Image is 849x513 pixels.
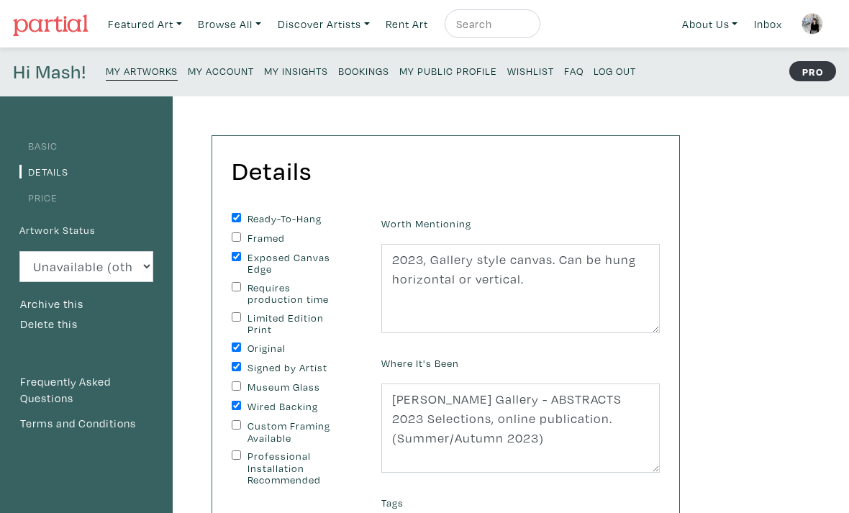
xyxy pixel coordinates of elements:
[19,191,58,204] a: Price
[594,60,636,80] a: Log Out
[248,213,344,225] label: Ready-To-Hang
[399,60,497,80] a: My Public Profile
[248,252,344,276] label: Exposed Canvas Edge
[248,362,344,374] label: Signed by Artist
[748,9,789,39] a: Inbox
[264,60,328,80] a: My Insights
[188,60,254,80] a: My Account
[248,401,344,413] label: Wired Backing
[19,414,153,433] a: Terms and Conditions
[248,282,344,306] label: Requires production time
[248,420,344,444] label: Custom Framing Available
[19,165,68,178] a: Details
[19,315,78,334] button: Delete this
[106,64,178,78] small: My Artworks
[271,9,376,39] a: Discover Artists
[381,244,660,333] textarea: 2023, Gallery style canvas. Can be hung horizontal or vertical.
[564,60,584,80] a: FAQ
[381,216,471,232] label: Worth Mentioning
[191,9,268,39] a: Browse All
[248,450,344,486] label: Professional Installation Recommended
[338,64,389,78] small: Bookings
[381,495,404,511] label: Tags
[19,373,153,408] a: Frequently Asked Questions
[802,13,823,35] img: phpThumb.php
[264,64,328,78] small: My Insights
[188,64,254,78] small: My Account
[248,312,344,336] label: Limited Edition Print
[338,60,389,80] a: Bookings
[106,60,178,81] a: My Artworks
[381,355,459,371] label: Where It's Been
[594,64,636,78] small: Log Out
[507,64,554,78] small: Wishlist
[13,60,86,83] h4: Hi Mash!
[101,9,189,39] a: Featured Art
[789,61,836,81] strong: PRO
[19,222,96,238] label: Artwork Status
[455,15,527,33] input: Search
[564,64,584,78] small: FAQ
[19,139,58,153] a: Basic
[248,232,344,245] label: Framed
[232,155,312,186] h2: Details
[381,383,660,473] textarea: [PERSON_NAME] Gallery - ABSTRACTS 2023 Selections, online publication. (Summer/Autumn 2023)
[507,60,554,80] a: Wishlist
[248,381,344,394] label: Museum Glass
[248,342,344,355] label: Original
[399,64,497,78] small: My Public Profile
[676,9,745,39] a: About Us
[19,295,84,314] button: Archive this
[379,9,435,39] a: Rent Art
